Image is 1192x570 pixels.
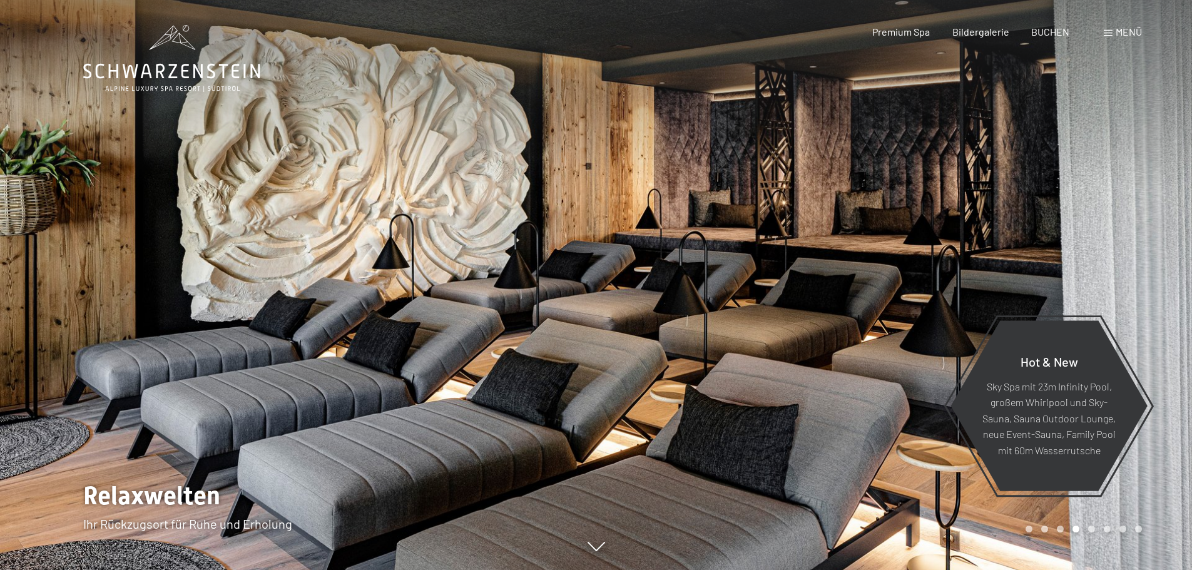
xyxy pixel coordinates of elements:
[950,320,1148,492] a: Hot & New Sky Spa mit 23m Infinity Pool, großem Whirlpool und Sky-Sauna, Sauna Outdoor Lounge, ne...
[1104,526,1111,532] div: Carousel Page 6
[1057,526,1064,532] div: Carousel Page 3
[1021,526,1142,532] div: Carousel Pagination
[1041,526,1048,532] div: Carousel Page 2
[1026,526,1032,532] div: Carousel Page 1
[981,378,1117,458] p: Sky Spa mit 23m Infinity Pool, großem Whirlpool und Sky-Sauna, Sauna Outdoor Lounge, neue Event-S...
[1031,26,1069,38] a: BUCHEN
[1119,526,1126,532] div: Carousel Page 7
[1021,354,1078,369] span: Hot & New
[1072,526,1079,532] div: Carousel Page 4 (Current Slide)
[1135,526,1142,532] div: Carousel Page 8
[1088,526,1095,532] div: Carousel Page 5
[1116,26,1142,38] span: Menü
[872,26,930,38] a: Premium Spa
[952,26,1009,38] a: Bildergalerie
